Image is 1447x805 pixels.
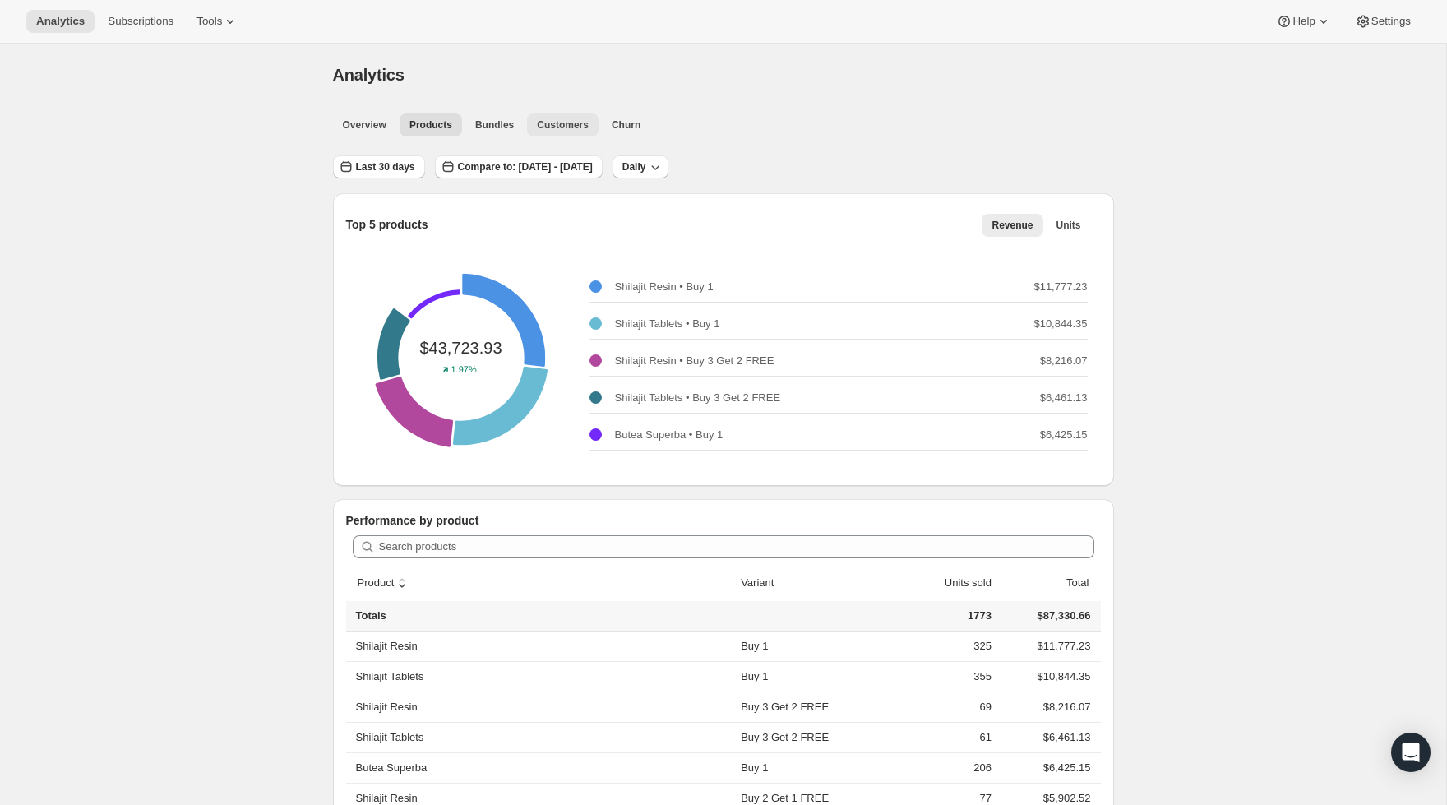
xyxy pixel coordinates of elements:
td: Buy 1 [736,632,885,661]
span: Subscriptions [108,15,173,28]
p: $8,216.07 [1040,353,1088,369]
span: Bundles [475,118,514,132]
p: Butea Superba • Buy 1 [615,427,723,443]
button: Compare to: [DATE] - [DATE] [435,155,603,178]
span: Help [1292,15,1315,28]
button: Variant [738,567,793,599]
button: Total [1047,567,1091,599]
button: Analytics [26,10,95,33]
p: Shilajit Tablets • Buy 1 [615,316,720,332]
input: Search products [379,535,1094,558]
p: Top 5 products [346,216,428,233]
td: Buy 3 Get 2 FREE [736,692,885,722]
td: $11,777.23 [996,632,1101,661]
span: Last 30 days [356,160,415,173]
th: Butea Superba [346,752,737,783]
button: Tools [187,10,248,33]
th: Shilajit Tablets [346,722,737,752]
td: 206 [885,752,996,783]
p: Shilajit Resin • Buy 1 [615,279,714,295]
p: Shilajit Resin • Buy 3 Get 2 FREE [615,353,774,369]
span: Analytics [36,15,85,28]
td: $6,461.13 [996,722,1101,752]
td: $10,844.35 [996,661,1101,692]
th: Shilajit Resin [346,692,737,722]
th: Shilajit Resin [346,632,737,661]
button: Help [1266,10,1341,33]
span: Compare to: [DATE] - [DATE] [458,160,593,173]
p: Shilajit Tablets • Buy 3 Get 2 FREE [615,390,781,406]
span: Daily [622,160,646,173]
button: Daily [613,155,669,178]
span: Products [409,118,452,132]
p: $10,844.35 [1033,316,1087,332]
td: 61 [885,722,996,752]
div: Open Intercom Messenger [1391,733,1431,772]
button: sort ascending byProduct [355,567,414,599]
td: Buy 1 [736,661,885,692]
span: Analytics [333,66,405,84]
span: Tools [196,15,222,28]
button: Units sold [926,567,994,599]
td: 355 [885,661,996,692]
span: Customers [537,118,589,132]
th: Totals [346,601,737,632]
button: Last 30 days [333,155,425,178]
span: Overview [343,118,386,132]
p: $6,461.13 [1040,390,1088,406]
td: 325 [885,632,996,661]
button: Subscriptions [98,10,183,33]
p: Performance by product [346,512,1101,529]
td: $87,330.66 [996,601,1101,632]
span: Settings [1371,15,1411,28]
p: $11,777.23 [1033,279,1087,295]
span: Units [1056,219,1081,232]
td: $6,425.15 [996,752,1101,783]
p: $6,425.15 [1040,427,1088,443]
td: Buy 3 Get 2 FREE [736,722,885,752]
span: Churn [612,118,640,132]
td: 1773 [885,601,996,632]
button: Settings [1345,10,1421,33]
td: 69 [885,692,996,722]
span: Revenue [992,219,1033,232]
td: $8,216.07 [996,692,1101,722]
th: Shilajit Tablets [346,661,737,692]
td: Buy 1 [736,752,885,783]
